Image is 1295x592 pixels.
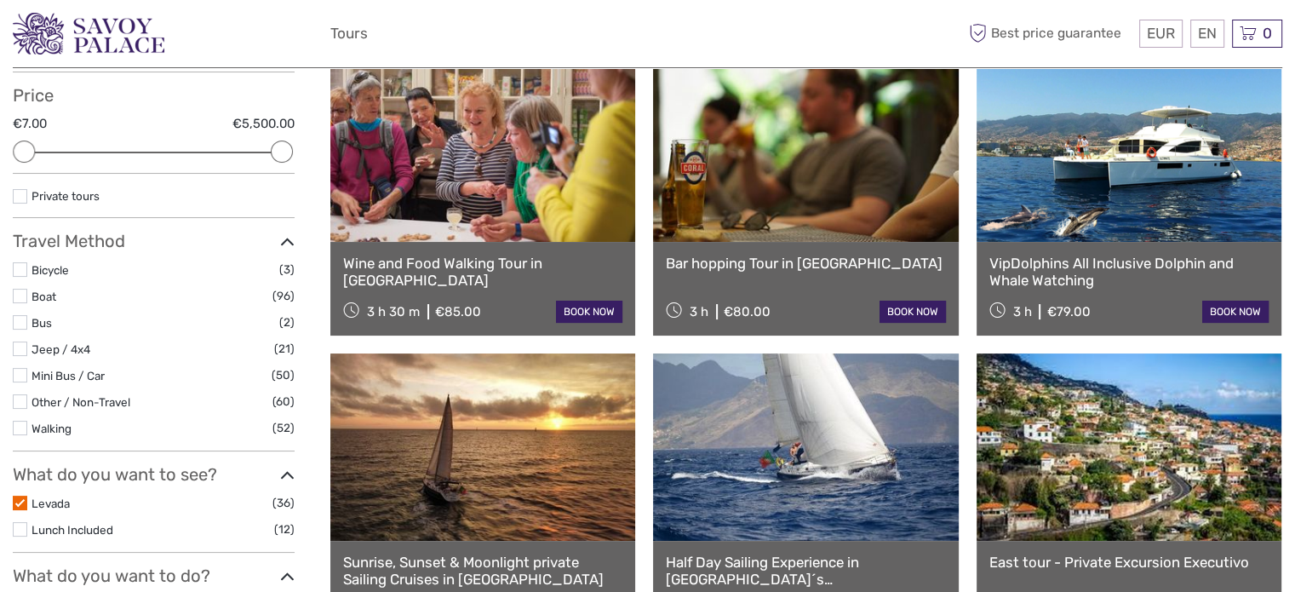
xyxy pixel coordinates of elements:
span: EUR [1147,25,1175,42]
a: East tour - Private Excursion Executivo [989,554,1269,571]
span: (36) [272,493,295,513]
a: Wine and Food Walking Tour in [GEOGRAPHIC_DATA] [343,255,622,290]
span: (50) [272,365,295,385]
label: €7.00 [13,115,47,133]
a: Bar hopping Tour in [GEOGRAPHIC_DATA] [666,255,945,272]
label: €5,500.00 [232,115,295,133]
a: Lunch Included [32,523,113,537]
a: VipDolphins All Inclusive Dolphin and Whale Watching [989,255,1269,290]
span: (3) [279,260,295,279]
span: 3 h 30 m [367,304,420,319]
span: (60) [272,392,295,411]
a: book now [1202,301,1269,323]
button: Open LiveChat chat widget [196,26,216,47]
div: €80.00 [724,304,771,319]
a: Sunrise, Sunset & Moonlight private Sailing Cruises in [GEOGRAPHIC_DATA] [343,554,622,589]
a: Mini Bus / Car [32,369,105,382]
span: 3 h [1012,304,1031,319]
p: We're away right now. Please check back later! [24,30,192,43]
span: 0 [1260,25,1275,42]
a: Jeep / 4x4 [32,342,90,356]
h3: What do you want to see? [13,464,295,485]
div: EN [1190,20,1224,48]
a: Half Day Sailing Experience in [GEOGRAPHIC_DATA]´s [GEOGRAPHIC_DATA] [666,554,945,589]
a: Levada [32,497,70,510]
span: (2) [279,313,295,332]
a: Other / Non-Travel [32,395,130,409]
a: Bus [32,316,52,330]
span: Best price guarantee [965,20,1135,48]
a: Boat [32,290,56,303]
h3: Travel Method [13,231,295,251]
span: 3 h [690,304,708,319]
img: 3279-876b4492-ee62-4c61-8ef8-acb0a8f63b96_logo_small.png [13,13,164,55]
span: (12) [274,520,295,539]
span: (96) [272,286,295,306]
h3: Price [13,85,295,106]
span: (21) [274,339,295,359]
a: Private tours [32,189,100,203]
a: Walking [32,422,72,435]
span: (52) [272,418,295,438]
h3: What do you want to do? [13,566,295,586]
a: book now [556,301,622,323]
a: book now [880,301,946,323]
div: €79.00 [1046,304,1090,319]
a: Bicycle [32,263,69,277]
a: Tours [330,21,368,46]
div: €85.00 [435,304,481,319]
